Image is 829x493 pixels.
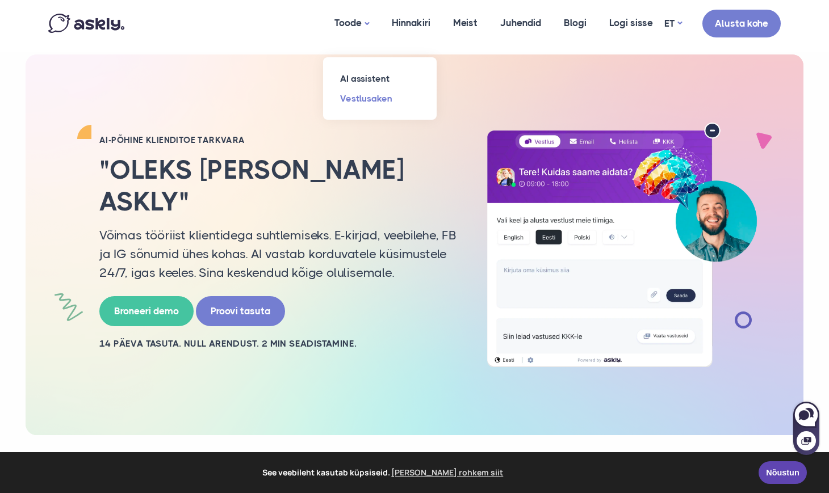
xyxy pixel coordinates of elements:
a: Nõustun [759,461,807,484]
a: learn more about cookies [390,464,505,481]
a: AI assistent [323,69,437,89]
a: Proovi tasuta [196,296,285,326]
a: Broneeri demo [99,296,194,326]
h2: "Oleks [PERSON_NAME] Askly" [99,154,457,217]
a: Alusta kohe [702,10,781,37]
h2: AI-PÕHINE KLIENDITOE TARKVARA [99,134,457,146]
img: AI multilingual chat [474,123,769,368]
h2: 14 PÄEVA TASUTA. NULL ARENDUST. 2 MIN SEADISTAMINE. [99,338,457,350]
span: See veebileht kasutab küpsiseid. [16,464,751,481]
a: Vestlusaken [323,89,437,108]
img: Askly [48,14,124,33]
p: Võimas tööriist klientidega suhtlemiseks. E-kirjad, veebilehe, FB ja IG sõnumid ühes kohas. AI va... [99,226,457,282]
a: ET [664,15,682,32]
iframe: Askly chat [792,399,820,456]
